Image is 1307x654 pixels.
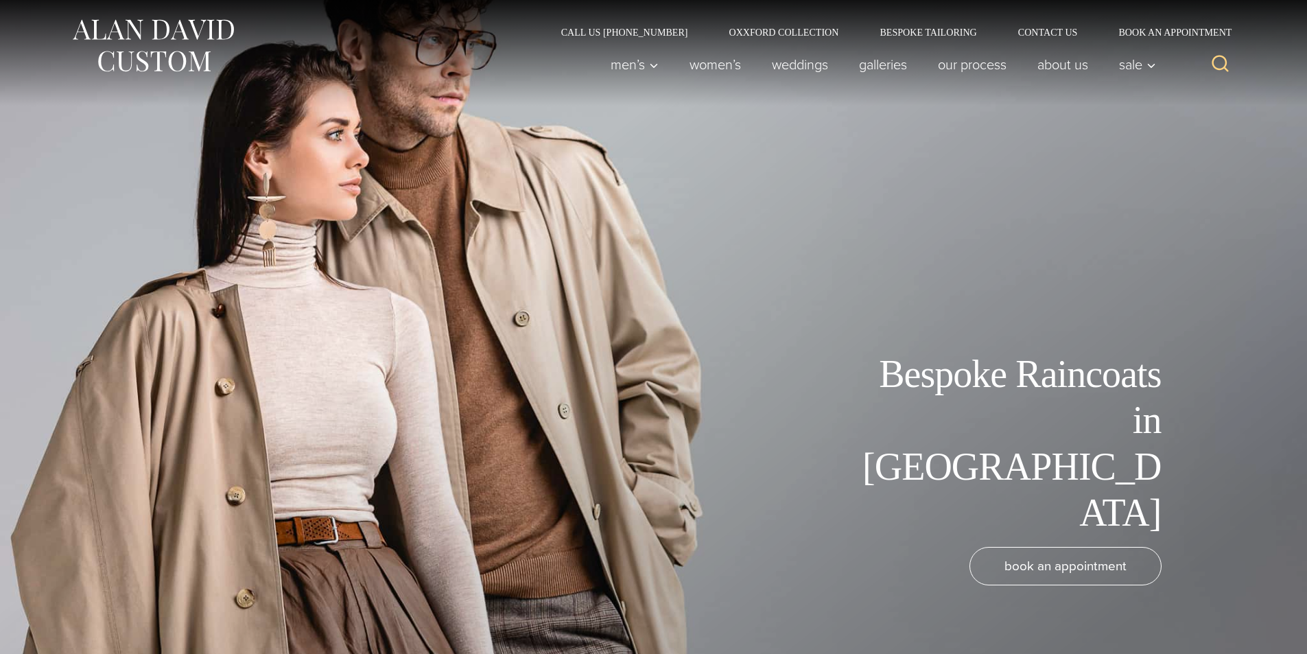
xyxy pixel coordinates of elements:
a: Contact Us [998,27,1098,37]
a: Our Process [922,51,1022,78]
button: View Search Form [1204,48,1237,81]
nav: Primary Navigation [595,51,1163,78]
a: Book an Appointment [1098,27,1236,37]
a: Oxxford Collection [708,27,859,37]
a: Call Us [PHONE_NUMBER] [541,27,709,37]
nav: Secondary Navigation [541,27,1237,37]
h1: Bespoke Raincoats in [GEOGRAPHIC_DATA] [853,351,1162,536]
a: Bespoke Tailoring [859,27,997,37]
span: Men’s [611,58,659,71]
span: Sale [1119,58,1156,71]
a: About Us [1022,51,1103,78]
a: weddings [756,51,843,78]
a: Women’s [674,51,756,78]
span: book an appointment [1004,556,1127,576]
img: Alan David Custom [71,15,235,76]
a: book an appointment [969,547,1162,585]
a: Galleries [843,51,922,78]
